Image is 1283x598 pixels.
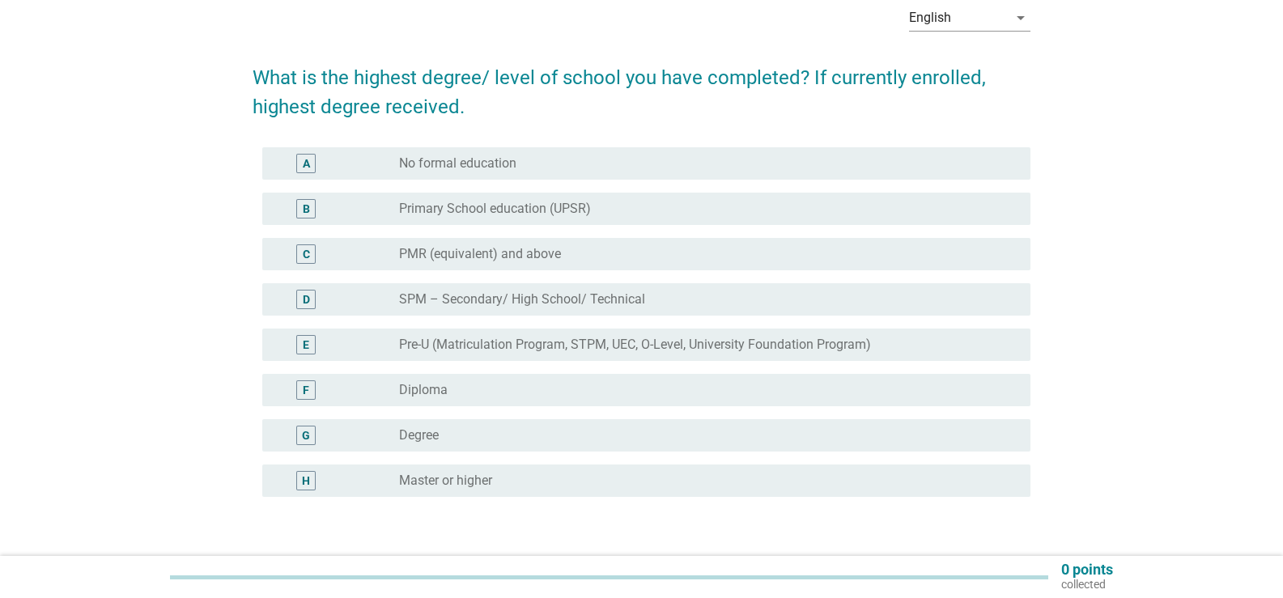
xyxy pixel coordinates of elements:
[399,155,516,172] label: No formal education
[399,427,439,443] label: Degree
[303,201,310,218] div: B
[399,473,492,489] label: Master or higher
[399,337,871,353] label: Pre-U (Matriculation Program, STPM, UEC, O-Level, University Foundation Program)
[1061,577,1113,592] p: collected
[1011,8,1030,28] i: arrow_drop_down
[399,246,561,262] label: PMR (equivalent) and above
[399,382,448,398] label: Diploma
[302,473,310,490] div: H
[303,291,310,308] div: D
[909,11,951,25] div: English
[303,337,309,354] div: E
[399,291,645,307] label: SPM – Secondary/ High School/ Technical
[399,201,591,217] label: Primary School education (UPSR)
[303,382,309,399] div: F
[253,47,1030,121] h2: What is the highest degree/ level of school you have completed? If currently enrolled, highest de...
[302,427,310,444] div: G
[303,155,310,172] div: A
[303,246,310,263] div: C
[1061,562,1113,577] p: 0 points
